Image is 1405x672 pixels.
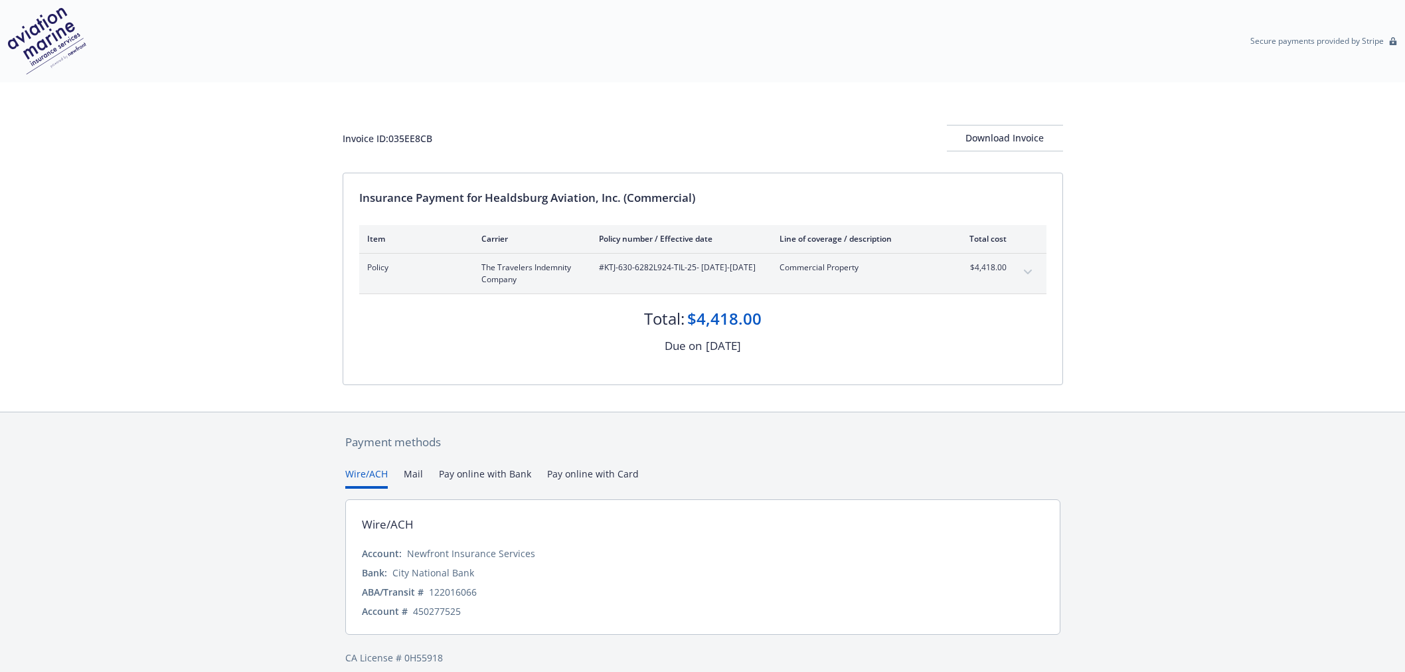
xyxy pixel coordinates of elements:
div: Policy number / Effective date [599,233,758,244]
div: Total: [644,307,685,330]
p: Secure payments provided by Stripe [1250,35,1384,46]
div: 122016066 [429,585,477,599]
div: Total cost [957,233,1007,244]
div: 450277525 [413,604,461,618]
span: $4,418.00 [957,262,1007,274]
div: PolicyThe Travelers Indemnity Company#KTJ-630-6282L924-TIL-25- [DATE]-[DATE]Commercial Property$4... [359,254,1046,294]
button: Pay online with Bank [439,467,531,489]
div: [DATE] [706,337,741,355]
div: Newfront Insurance Services [407,546,535,560]
button: expand content [1017,262,1038,283]
div: Due on [665,337,702,355]
div: City National Bank [392,566,474,580]
span: The Travelers Indemnity Company [481,262,578,286]
div: Carrier [481,233,578,244]
div: Line of coverage / description [780,233,936,244]
button: Pay online with Card [547,467,639,489]
button: Wire/ACH [345,467,388,489]
div: $4,418.00 [687,307,762,330]
div: CA License # 0H55918 [345,651,1060,665]
span: Policy [367,262,460,274]
div: Wire/ACH [362,516,414,533]
span: Commercial Property [780,262,936,274]
div: Item [367,233,460,244]
div: Invoice ID: 035EE8CB [343,131,432,145]
div: Insurance Payment for Healdsburg Aviation, Inc. (Commercial) [359,189,1046,207]
div: Bank: [362,566,387,580]
div: Payment methods [345,434,1060,451]
button: Download Invoice [947,125,1063,151]
div: ABA/Transit # [362,585,424,599]
div: Account: [362,546,402,560]
div: Account # [362,604,408,618]
button: Mail [404,467,423,489]
span: #KTJ-630-6282L924-TIL-25 - [DATE]-[DATE] [599,262,758,274]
